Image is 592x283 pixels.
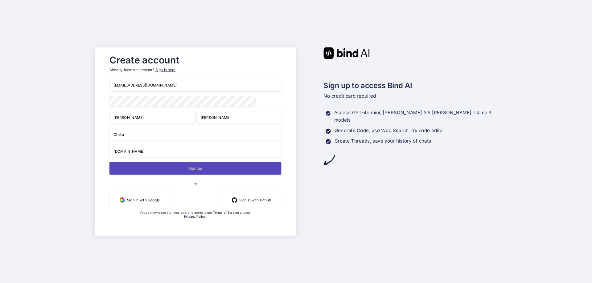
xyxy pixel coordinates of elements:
[109,56,282,64] h2: Create account
[109,194,170,206] button: Sign in with Google
[109,79,282,92] input: Email
[323,154,335,166] img: arrow
[232,197,237,203] img: github
[109,128,282,141] input: Your company name
[222,194,282,206] button: Sign in with Github
[335,127,444,134] p: Generate Code, use Web Search, try code editor
[323,80,497,91] h2: Sign up to access Bind AI
[109,67,282,73] p: Already have an account?
[109,111,194,124] input: First Name
[173,177,218,190] span: or
[120,197,125,203] img: google
[335,137,431,145] p: Create Threads, save your history of chats
[109,145,282,158] input: Company website
[155,67,175,73] div: Sign in here
[213,210,240,214] a: Terms of Service
[184,215,207,219] a: Privacy Policy.
[334,109,497,124] p: Access GPT-4o mini, [PERSON_NAME] 3.5 [PERSON_NAME], Llama 3 models
[109,162,282,175] button: Sign up
[323,92,497,100] p: No credit card required
[138,210,253,231] div: You acknowledge that you read, and agree to our and our
[323,47,370,59] img: Bind AI logo
[196,111,281,124] input: Last Name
